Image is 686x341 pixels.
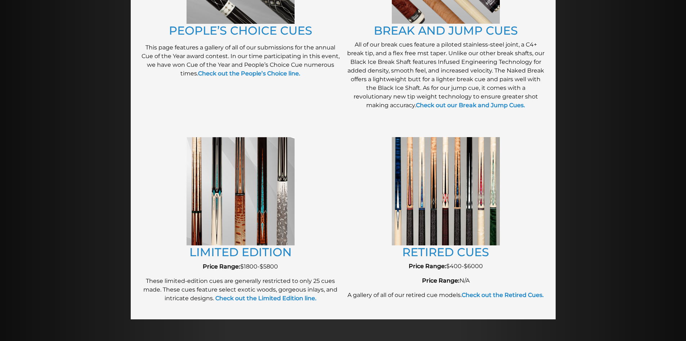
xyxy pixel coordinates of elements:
[347,262,545,271] p: $400-$6000
[198,70,300,77] a: Check out the People’s Choice line.
[203,263,240,270] strong: Price Range:
[347,40,545,110] p: All of our break cues feature a piloted stainless-steel joint, a C4+ break tip, and a flex free m...
[374,23,518,38] a: BREAK AND JUMP CUES
[422,277,459,284] strong: Price Range:
[169,23,312,38] a: PEOPLE’S CHOICE CUES
[347,291,545,300] p: A gallery of all of our retired cue models.
[402,245,489,259] a: RETIRED CUES
[416,102,525,109] a: Check out our Break and Jump Cues.
[142,262,340,271] p: $1800-$5800
[142,277,340,303] p: These limited-edition cues are generally restricted to only 25 cues made. These cues feature sele...
[215,295,317,302] strong: Check out the Limited Edition line.
[462,292,544,298] a: Check out the Retired Cues.
[409,263,446,270] strong: Price Range:
[189,245,292,259] a: LIMITED EDITION
[214,295,317,302] a: Check out the Limited Edition line.
[347,276,545,285] p: N/A
[142,43,340,78] p: This page features a gallery of all of our submissions for the annual Cue of the Year award conte...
